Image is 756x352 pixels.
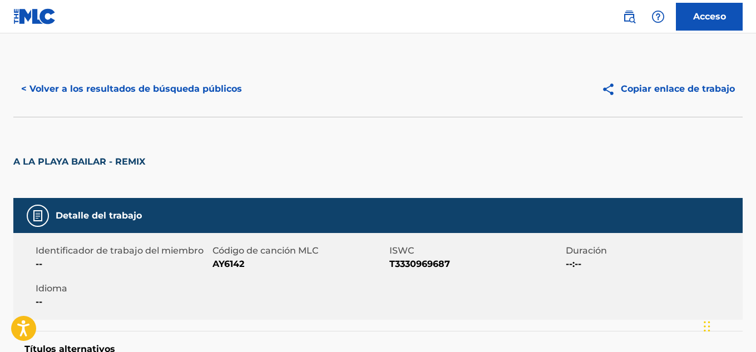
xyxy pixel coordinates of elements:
a: Acceso [676,3,743,31]
img: Copiar enlace de trabajo [601,82,621,96]
img: buscar [622,10,636,23]
a: Búsqueda pública [618,6,640,28]
font: Duración [566,245,607,256]
font: < Volver a los resultados de búsqueda públicos [21,83,242,94]
img: Detalle del trabajo [31,209,45,222]
font: Acceso [693,11,726,22]
font: -- [36,259,42,269]
button: < Volver a los resultados de búsqueda públicos [13,75,250,103]
font: Código de canción MLC [213,245,318,256]
button: Copiar enlace de trabajo [594,75,743,103]
font: A LA PLAYA BAILAR - REMIX [13,156,145,167]
font: -- [36,296,42,307]
font: Idioma [36,283,67,294]
font: ISWC [389,245,414,256]
div: Ayuda [647,6,669,28]
font: Copiar enlace de trabajo [621,83,735,94]
img: Logotipo del MLC [13,8,56,24]
font: --:-- [566,259,581,269]
iframe: Widget de chat [700,299,756,352]
div: Arrastrar [704,310,710,343]
font: Detalle del trabajo [56,210,142,221]
font: T3330969687 [389,259,450,269]
font: AY6142 [213,259,244,269]
img: ayuda [651,10,665,23]
font: Identificador de trabajo del miembro [36,245,204,256]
